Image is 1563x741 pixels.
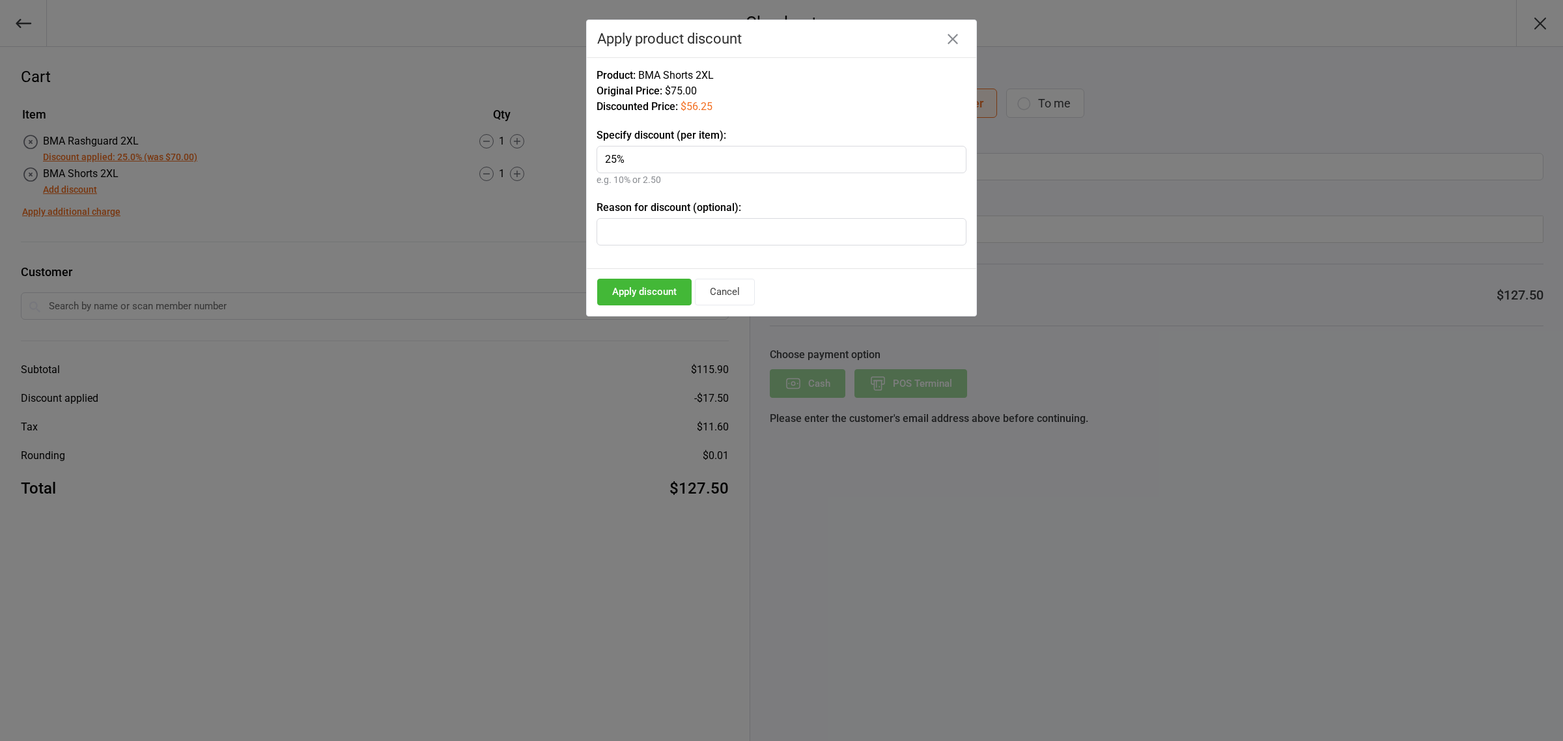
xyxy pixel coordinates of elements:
[597,85,662,97] span: Original Price:
[597,200,966,216] label: Reason for discount (optional):
[597,100,678,113] span: Discounted Price:
[597,279,692,305] button: Apply discount
[695,279,755,305] button: Cancel
[597,173,966,187] div: e.g. 10% or 2.50
[597,31,966,47] div: Apply product discount
[681,100,712,113] span: $56.25
[597,68,966,83] div: BMA Shorts 2XL
[597,69,636,81] span: Product:
[597,128,966,143] label: Specify discount (per item):
[597,83,966,99] div: $75.00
